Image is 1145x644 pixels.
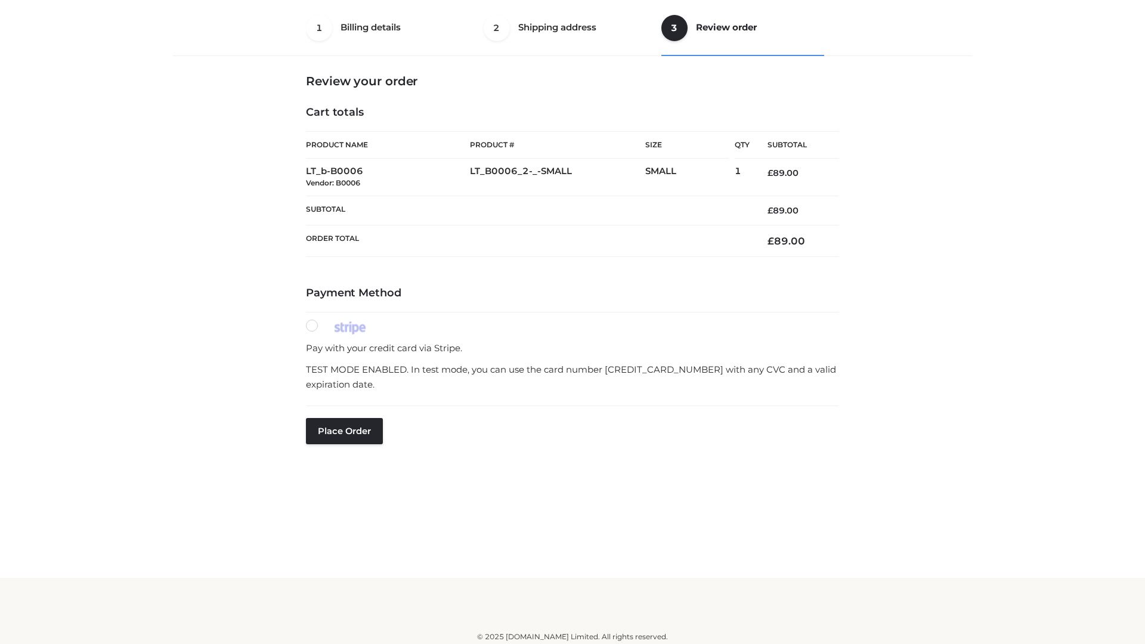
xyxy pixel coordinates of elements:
[768,235,774,247] span: £
[306,196,750,225] th: Subtotal
[306,340,839,356] p: Pay with your credit card via Stripe.
[768,235,805,247] bdi: 89.00
[306,225,750,257] th: Order Total
[306,287,839,300] h4: Payment Method
[306,362,839,392] p: TEST MODE ENABLED. In test mode, you can use the card number [CREDIT_CARD_NUMBER] with any CVC an...
[306,418,383,444] button: Place order
[470,131,645,159] th: Product #
[645,132,729,159] th: Size
[645,159,735,196] td: SMALL
[735,131,750,159] th: Qty
[306,106,839,119] h4: Cart totals
[768,205,799,216] bdi: 89.00
[177,631,968,643] div: © 2025 [DOMAIN_NAME] Limited. All rights reserved.
[768,205,773,216] span: £
[768,168,773,178] span: £
[306,74,839,88] h3: Review your order
[768,168,799,178] bdi: 89.00
[750,132,839,159] th: Subtotal
[306,178,360,187] small: Vendor: B0006
[306,131,470,159] th: Product Name
[306,159,470,196] td: LT_b-B0006
[735,159,750,196] td: 1
[470,159,645,196] td: LT_B0006_2-_-SMALL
